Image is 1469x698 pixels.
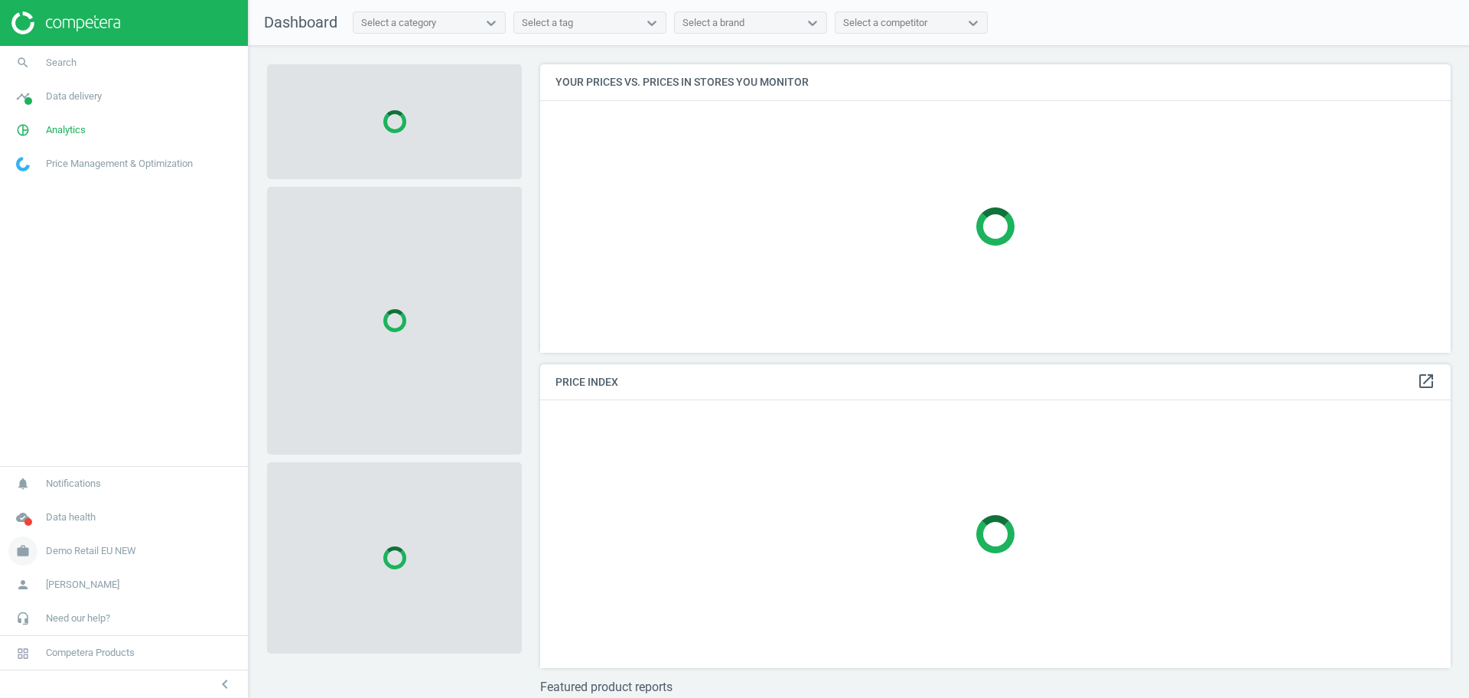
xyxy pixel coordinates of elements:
span: [PERSON_NAME] [46,578,119,592]
div: Select a category [361,16,436,30]
i: notifications [8,469,37,498]
span: Data health [46,510,96,524]
i: person [8,570,37,599]
span: Competera Products [46,646,135,660]
i: search [8,48,37,77]
i: headset_mic [8,604,37,633]
img: wGWNvw8QSZomAAAAABJRU5ErkJggg== [16,157,30,171]
span: Dashboard [264,13,337,31]
i: chevron_left [216,675,234,693]
a: open_in_new [1417,372,1435,392]
span: Analytics [46,123,86,137]
span: Need our help? [46,612,110,625]
div: Select a competitor [843,16,927,30]
img: ajHJNr6hYgQAAAAASUVORK5CYII= [11,11,120,34]
h4: Your prices vs. prices in stores you monitor [540,64,1451,100]
i: cloud_done [8,503,37,532]
span: Notifications [46,477,101,491]
i: timeline [8,82,37,111]
span: Price Management & Optimization [46,157,193,171]
span: Demo Retail EU NEW [46,544,136,558]
i: open_in_new [1417,372,1435,390]
div: Select a tag [522,16,573,30]
i: work [8,537,37,566]
i: pie_chart_outlined [8,116,37,145]
span: Data delivery [46,90,102,103]
h4: Price Index [540,364,1451,400]
span: Search [46,56,77,70]
button: chevron_left [206,674,244,694]
div: Select a brand [682,16,744,30]
h3: Featured product reports [540,680,1451,694]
